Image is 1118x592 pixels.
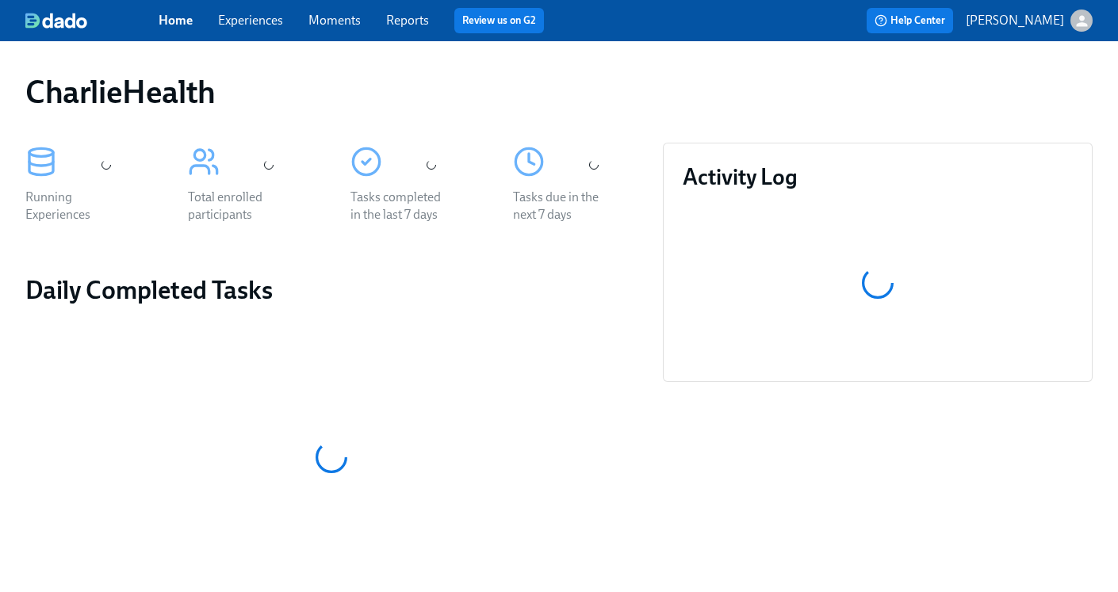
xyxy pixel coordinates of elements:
[25,274,637,306] h2: Daily Completed Tasks
[683,162,1073,191] h3: Activity Log
[308,13,361,28] a: Moments
[454,8,544,33] button: Review us on G2
[350,189,452,223] div: Tasks completed in the last 7 days
[25,189,127,223] div: Running Experiences
[386,13,429,28] a: Reports
[25,13,87,29] img: dado
[513,189,615,223] div: Tasks due in the next 7 days
[875,13,945,29] span: Help Center
[966,10,1093,32] button: [PERSON_NAME]
[188,189,289,223] div: Total enrolled participants
[966,12,1064,29] p: [PERSON_NAME]
[25,13,159,29] a: dado
[867,8,953,33] button: Help Center
[218,13,283,28] a: Experiences
[462,13,536,29] a: Review us on G2
[25,73,216,111] h1: CharlieHealth
[159,13,193,28] a: Home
